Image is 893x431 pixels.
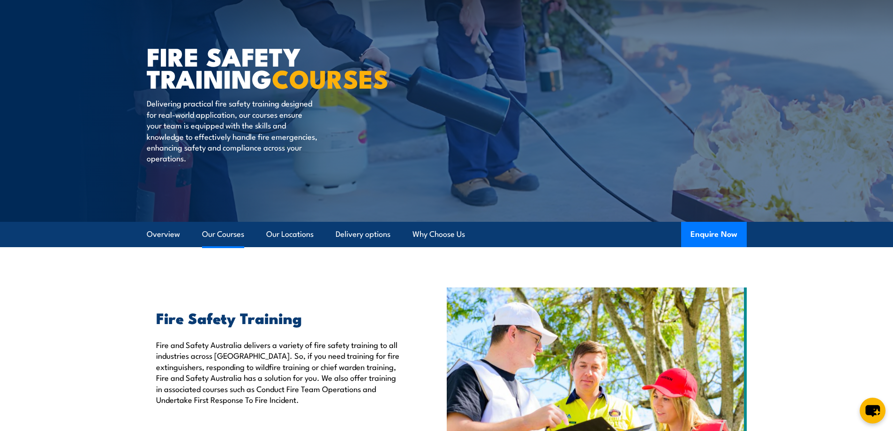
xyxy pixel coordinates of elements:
button: chat-button [860,398,885,423]
button: Enquire Now [681,222,747,247]
strong: COURSES [272,58,389,97]
p: Fire and Safety Australia delivers a variety of fire safety training to all industries across [GE... [156,339,404,405]
h1: FIRE SAFETY TRAINING [147,45,378,89]
a: Why Choose Us [413,222,465,247]
h2: Fire Safety Training [156,311,404,324]
a: Our Courses [202,222,244,247]
p: Delivering practical fire safety training designed for real-world application, our courses ensure... [147,98,318,163]
a: Our Locations [266,222,314,247]
a: Overview [147,222,180,247]
a: Delivery options [336,222,390,247]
